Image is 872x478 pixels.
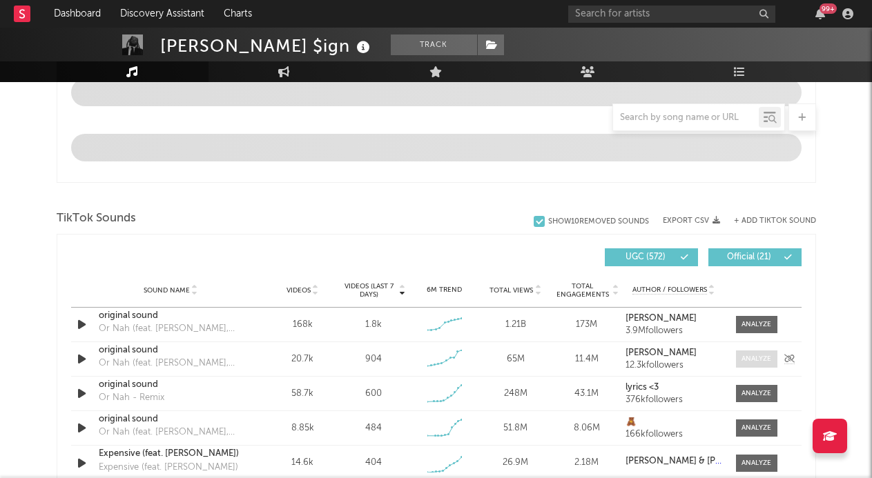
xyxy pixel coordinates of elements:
div: 14.6k [271,456,335,470]
button: UGC(572) [605,248,698,266]
div: Or Nah (feat. [PERSON_NAME], [PERSON_NAME] & [PERSON_NAME]) - Remix [99,426,243,439]
div: Show 10 Removed Sounds [548,217,649,226]
input: Search by song name or URL [613,112,759,123]
a: [PERSON_NAME] & [PERSON_NAME] $ign [626,457,721,466]
div: Or Nah - Remix [99,391,164,405]
div: 20.7k [271,352,335,366]
span: Total Engagements [554,282,610,299]
div: 8.06M [554,421,619,435]
strong: lyrics <3 [626,383,659,392]
button: Official(21) [708,248,802,266]
div: 58.7k [271,387,335,401]
strong: [PERSON_NAME] [626,314,697,323]
input: Search for artists [568,6,775,23]
div: 99 + [820,3,837,14]
div: 65M [483,352,548,366]
button: Export CSV [663,217,720,225]
div: 6M Trend [412,285,476,295]
div: Or Nah (feat. [PERSON_NAME], [PERSON_NAME] & [PERSON_NAME]) - Remix [99,322,243,336]
div: 12.3k followers [626,361,721,370]
a: original sound [99,343,243,357]
div: 173M [554,318,619,332]
div: Expensive (feat. [PERSON_NAME]) [99,461,238,475]
div: 600 [365,387,382,401]
button: Track [391,34,477,55]
div: 248M [483,387,548,401]
span: Sound Name [144,286,190,295]
div: 2.18M [554,456,619,470]
a: 🧸 [626,417,721,427]
strong: [PERSON_NAME] [626,348,697,357]
a: original sound [99,309,243,323]
span: UGC ( 572 ) [614,253,677,261]
strong: [PERSON_NAME] & [PERSON_NAME] $ign [626,457,798,466]
button: 99+ [815,8,825,19]
span: TikTok Sounds [57,210,136,227]
div: 168k [271,318,335,332]
div: 3.9M followers [626,326,721,336]
span: Author / Followers [632,286,707,295]
div: [PERSON_NAME] $ign [160,34,374,57]
div: Or Nah (feat. [PERSON_NAME], [PERSON_NAME] & [PERSON_NAME]) - Remix [99,357,243,370]
div: 484 [365,421,382,435]
span: Videos [287,286,311,295]
div: 1.21B [483,318,548,332]
span: Official ( 21 ) [717,253,781,261]
a: original sound [99,378,243,392]
span: Videos (last 7 days) [341,282,397,299]
div: 43.1M [554,387,619,401]
a: [PERSON_NAME] [626,314,721,323]
div: 8.85k [271,421,335,435]
div: 11.4M [554,352,619,366]
div: 404 [365,456,382,470]
a: [PERSON_NAME] [626,348,721,358]
a: original sound [99,412,243,426]
div: 26.9M [483,456,548,470]
div: 51.8M [483,421,548,435]
span: Total Views [490,286,533,295]
div: 166k followers [626,430,721,439]
strong: 🧸 [626,417,637,426]
a: Expensive (feat. [PERSON_NAME]) [99,447,243,461]
div: 1.8k [365,318,382,332]
button: + Add TikTok Sound [734,217,816,225]
a: lyrics <3 [626,383,721,392]
div: 904 [365,352,382,366]
button: + Add TikTok Sound [720,217,816,225]
div: 376k followers [626,395,721,405]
